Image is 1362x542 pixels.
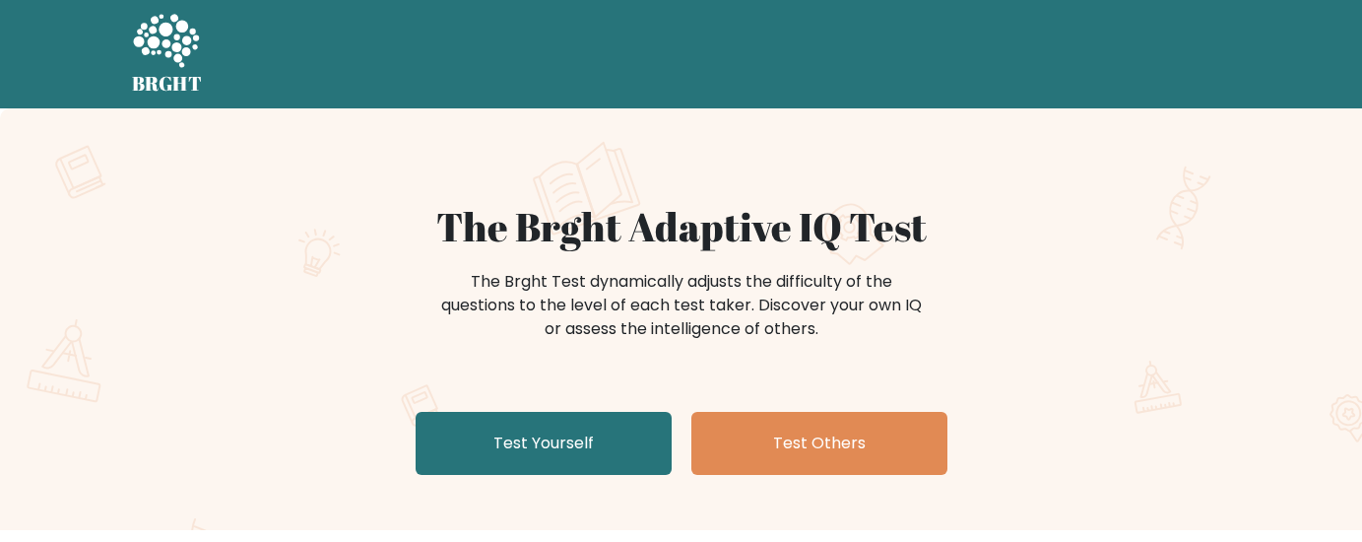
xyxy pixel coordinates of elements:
h1: The Brght Adaptive IQ Test [201,203,1162,250]
a: BRGHT [132,8,203,101]
div: The Brght Test dynamically adjusts the difficulty of the questions to the level of each test take... [435,270,928,341]
a: Test Yourself [416,412,672,475]
a: Test Others [691,412,947,475]
h5: BRGHT [132,72,203,96]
